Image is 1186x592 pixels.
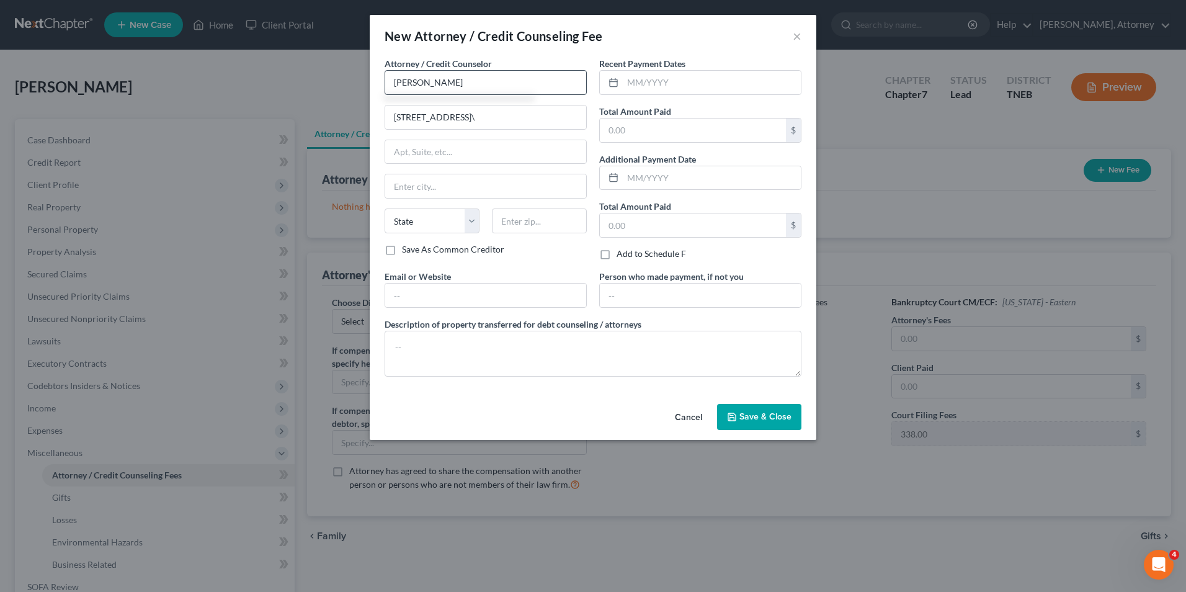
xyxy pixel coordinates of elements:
[385,70,587,95] input: Search creditor by name...
[1169,550,1179,560] span: 4
[599,200,671,213] label: Total Amount Paid
[385,29,411,43] span: New
[665,405,712,430] button: Cancel
[717,404,801,430] button: Save & Close
[793,29,801,43] button: ×
[600,213,786,237] input: 0.00
[385,318,641,331] label: Description of property transferred for debt counseling / attorneys
[600,119,786,142] input: 0.00
[617,248,686,260] label: Add to Schedule F
[492,209,587,233] input: Enter zip...
[385,270,451,283] label: Email or Website
[600,284,801,307] input: --
[739,411,791,422] span: Save & Close
[599,105,671,118] label: Total Amount Paid
[385,174,586,198] input: Enter city...
[599,57,685,70] label: Recent Payment Dates
[623,166,801,190] input: MM/YYYY
[599,153,696,166] label: Additional Payment Date
[786,213,801,237] div: $
[623,71,801,94] input: MM/YYYY
[786,119,801,142] div: $
[414,29,603,43] span: Attorney / Credit Counseling Fee
[385,284,586,307] input: --
[385,140,586,164] input: Apt, Suite, etc...
[385,105,586,129] input: Enter address...
[385,58,492,69] span: Attorney / Credit Counselor
[599,270,744,283] label: Person who made payment, if not you
[1144,550,1174,580] iframe: Intercom live chat
[402,243,504,256] label: Save As Common Creditor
